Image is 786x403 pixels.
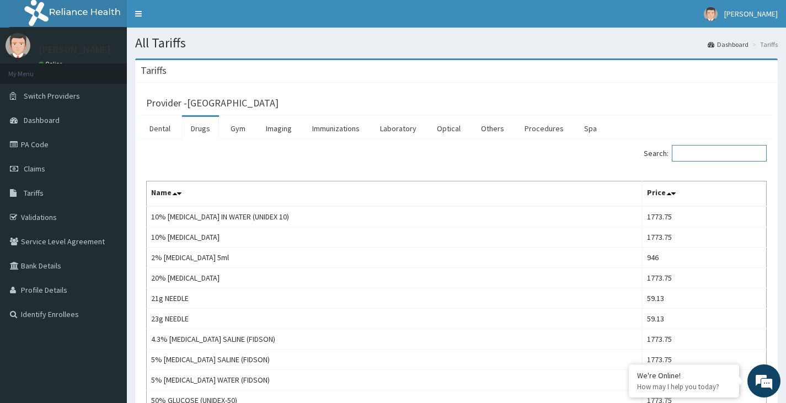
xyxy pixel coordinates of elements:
td: 4.3% [MEDICAL_DATA] SALINE (FIDSON) [147,329,643,350]
span: [PERSON_NAME] [724,9,778,19]
h1: All Tariffs [135,36,778,50]
a: Procedures [516,117,573,140]
th: Name [147,181,643,207]
td: 1773.75 [643,227,767,248]
td: 59.13 [643,309,767,329]
td: 5% [MEDICAL_DATA] WATER (FIDSON) [147,370,643,390]
td: 21g NEEDLE [147,288,643,309]
td: 1773.75 [643,268,767,288]
a: Dental [141,117,179,140]
td: 1773.75 [643,329,767,350]
td: 1773.75 [643,206,767,227]
img: User Image [6,33,30,58]
p: How may I help you today? [637,382,731,391]
a: Dashboard [708,40,748,49]
h3: Tariffs [141,66,167,76]
span: Tariffs [24,188,44,198]
td: 1773.75 [643,350,767,370]
span: Dashboard [24,115,60,125]
div: We're Online! [637,370,731,380]
a: Imaging [257,117,301,140]
td: 23g NEEDLE [147,309,643,329]
a: Drugs [182,117,219,140]
a: Online [39,60,65,68]
p: [PERSON_NAME] [39,45,111,55]
label: Search: [644,145,767,162]
a: Spa [575,117,606,140]
span: Claims [24,164,45,174]
a: Gym [222,117,254,140]
a: Others [472,117,513,140]
span: Switch Providers [24,91,80,101]
td: 5% [MEDICAL_DATA] SALINE (FIDSON) [147,350,643,370]
td: 20% [MEDICAL_DATA] [147,268,643,288]
th: Price [643,181,767,207]
input: Search: [672,145,767,162]
a: Laboratory [371,117,425,140]
td: 10% [MEDICAL_DATA] IN WATER (UNIDEX 10) [147,206,643,227]
td: 2% [MEDICAL_DATA] 5ml [147,248,643,268]
td: 946 [643,248,767,268]
img: User Image [704,7,718,21]
td: 10% [MEDICAL_DATA] [147,227,643,248]
a: Optical [428,117,469,140]
a: Immunizations [303,117,368,140]
h3: Provider - [GEOGRAPHIC_DATA] [146,98,279,108]
td: 59.13 [643,288,767,309]
li: Tariffs [750,40,778,49]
